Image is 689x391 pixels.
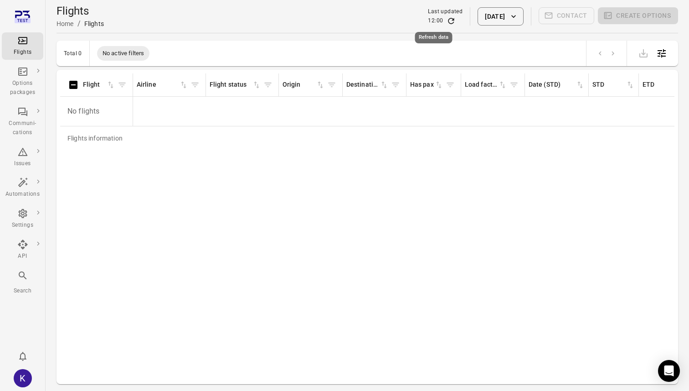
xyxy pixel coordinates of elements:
div: Sort by has pax in ascending order [410,80,443,90]
div: Flights information [60,126,130,150]
a: Communi-cations [2,104,43,140]
div: Flights [5,48,40,57]
span: Flight status [210,80,261,90]
div: Settings [5,221,40,230]
div: Sort by STD in ascending order [592,80,635,90]
span: STD [592,80,635,90]
a: Automations [2,174,43,202]
li: / [77,18,81,29]
a: Settings [2,205,43,233]
button: Filter by destination [389,78,402,92]
span: Please make a selection to create an option package [598,7,678,26]
div: Flights [84,19,104,28]
div: Sort by flight in ascending order [83,80,115,90]
div: Sort by flight status in ascending order [210,80,261,90]
div: Refresh data [415,32,452,43]
button: Open table configuration [653,44,671,63]
div: Last updated [428,7,463,16]
span: Destination [346,80,389,90]
span: ETD [643,80,685,90]
div: Sort by date (STD) in ascending order [529,80,585,90]
a: Issues [2,144,43,171]
div: STD [592,80,626,90]
a: Home [57,20,74,27]
div: Sort by load factor in ascending order [465,80,507,90]
div: Origin [283,80,316,90]
div: Automations [5,190,40,199]
div: Flight status [210,80,252,90]
div: API [5,252,40,261]
span: Has pax [410,80,443,90]
h1: Flights [57,4,104,18]
nav: Breadcrumbs [57,18,104,29]
button: Filter by flight status [261,78,275,92]
div: 12:00 [428,16,443,26]
div: Sort by origin in ascending order [283,80,325,90]
span: Flight [83,80,115,90]
button: Filter by has pax [443,78,457,92]
button: Filter by airline [188,78,202,92]
button: Notifications [14,347,32,365]
button: kjasva [10,365,36,391]
button: Search [2,267,43,298]
div: Issues [5,159,40,168]
div: Sort by ETD in ascending order [643,80,685,90]
div: K [14,369,32,387]
div: Airline [137,80,179,90]
button: Filter by origin [325,78,339,92]
button: Refresh data [447,16,456,26]
span: No active filters [97,49,150,58]
span: Please make a selection to export [634,48,653,57]
span: Please make a selection to create communications [539,7,595,26]
div: Sort by destination in ascending order [346,80,389,90]
div: Options packages [5,79,40,97]
button: [DATE] [478,7,523,26]
nav: pagination navigation [594,47,619,59]
span: Airline [137,80,188,90]
a: Options packages [2,63,43,100]
div: Search [5,287,40,296]
button: Filter by flight [115,78,129,92]
span: Load factor [465,80,507,90]
div: Open Intercom Messenger [658,360,680,382]
span: Origin [283,80,325,90]
div: Communi-cations [5,119,40,137]
div: Flight [83,80,106,90]
span: Date (STD) [529,80,585,90]
div: Sort by airline in ascending order [137,80,188,90]
div: Date (STD) [529,80,576,90]
div: ETD [643,80,676,90]
div: Has pax [410,80,434,90]
a: API [2,236,43,264]
p: No flights [64,99,129,124]
div: Destination [346,80,380,90]
div: Total 0 [64,50,82,57]
div: Load factor [465,80,498,90]
a: Flights [2,32,43,60]
button: Filter by load factor [507,78,521,92]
